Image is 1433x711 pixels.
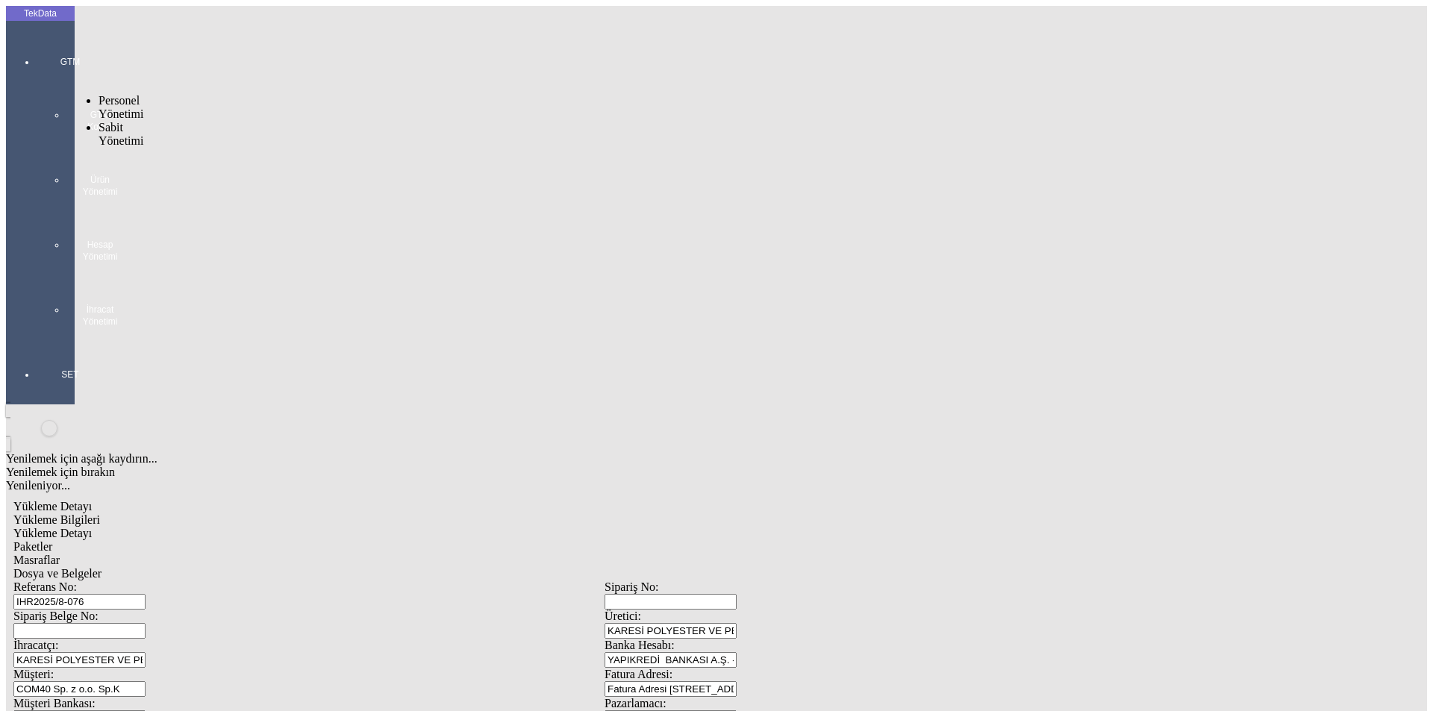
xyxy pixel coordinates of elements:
[78,239,122,263] span: Hesap Yönetimi
[13,697,96,710] span: Müşteri Bankası:
[605,668,672,680] span: Fatura Adresi:
[605,610,641,622] span: Üretici:
[13,540,52,553] span: Paketler
[605,580,658,593] span: Sipariş No:
[6,479,1203,492] div: Yenileniyor...
[605,697,666,710] span: Pazarlamacı:
[99,94,143,120] span: Personel Yönetimi
[13,580,77,593] span: Referans No:
[13,500,92,513] span: Yükleme Detayı
[78,304,122,328] span: İhracat Yönetimi
[13,527,92,539] span: Yükleme Detayı
[13,668,54,680] span: Müşteri:
[48,56,93,68] span: GTM
[13,513,100,526] span: Yükleme Bilgileri
[605,639,675,651] span: Banka Hesabı:
[13,610,99,622] span: Sipariş Belge No:
[6,7,75,19] div: TekData
[13,567,102,580] span: Dosya ve Belgeler
[6,452,1203,466] div: Yenilemek için aşağı kaydırın...
[6,466,1203,479] div: Yenilemek için bırakın
[99,121,143,147] span: Sabit Yönetimi
[13,554,60,566] span: Masraflar
[13,639,58,651] span: İhracatçı:
[48,369,93,380] span: SET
